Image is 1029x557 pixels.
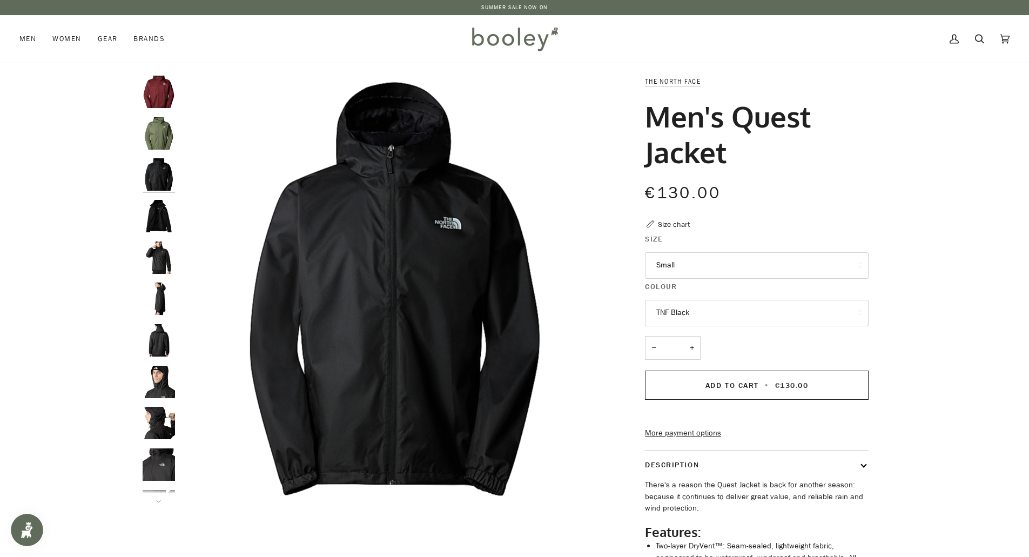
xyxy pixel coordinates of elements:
[467,23,562,55] img: Booley
[143,366,175,398] img: The North Face Men's Quest Jacket TNF Black - Booley Galway
[143,76,175,108] img: The North Face Men's Quest Jacket Sumac - Booley Galway
[143,158,175,191] img: The North Face Men's Quest Jacket TNF Black - Booley Galway
[645,300,869,326] button: TNF Black
[143,448,175,481] img: The North Face Men's Quest Jacket TNF Black - Booley Galway
[52,33,81,44] span: Women
[645,252,869,279] button: Small
[143,283,175,315] img: The North Face Men's Quest Jacket TNF Black - Booley Galway
[180,76,608,503] img: The North Face Men&#39;s Quest Jacket TNF Black - Booley Galway
[19,15,44,63] a: Men
[143,200,175,232] img: The North Face Men's Quest Jacket TNF Black - Booley Galway
[645,427,869,439] a: More payment options
[645,479,869,514] p: There's a reason the Quest Jacket is back for another season: because it continues to deliver gre...
[44,15,89,63] a: Women
[645,233,663,245] span: Size
[645,77,701,86] a: The North Face
[775,380,809,391] span: €130.00
[645,336,701,360] input: Quantity
[762,380,772,391] span: •
[133,33,165,44] span: Brands
[645,98,860,170] h1: Men's Quest Jacket
[705,380,759,391] span: Add to Cart
[90,15,126,63] a: Gear
[645,182,721,204] span: €130.00
[180,76,608,503] div: The North Face Men's Quest Jacket TNF Black - Booley Galway
[143,241,175,274] img: The North Face Men's Quest Jacket TNF Black - Booley Galway
[645,281,677,292] span: Colour
[683,336,701,360] button: +
[19,33,36,44] span: Men
[645,524,869,540] h2: Features:
[481,3,548,11] a: SUMMER SALE NOW ON
[143,324,175,357] img: The North Face Men's Quest Jacket TNF Black - Booley Galway
[143,407,175,439] img: The North Face Men's Quest Jacket TNF Black - Booley Galway
[645,451,869,479] button: Description
[645,336,662,360] button: −
[143,117,175,150] img: The North Face Men's Quest Jacket Bark Mist - Booley Galway
[98,33,118,44] span: Gear
[11,514,43,546] iframe: Button to open loyalty program pop-up
[658,219,690,230] div: Size chart
[645,371,869,400] button: Add to Cart • €130.00
[125,15,173,63] a: Brands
